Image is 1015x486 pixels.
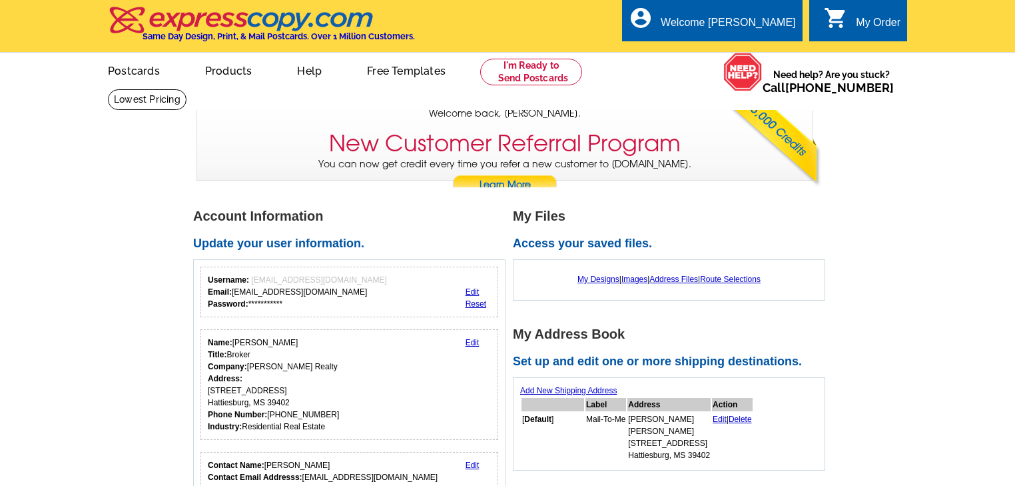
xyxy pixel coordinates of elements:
div: Welcome [PERSON_NAME] [661,17,795,35]
a: Postcards [87,54,181,85]
a: Edit [713,415,727,424]
i: account_circle [629,6,653,30]
i: shopping_cart [824,6,848,30]
strong: Contact Name: [208,461,264,470]
a: Edit [466,338,480,347]
span: Need help? Are you stuck? [763,68,900,95]
span: Welcome back, [PERSON_NAME]. [429,107,581,121]
a: Help [276,54,343,85]
strong: Industry: [208,422,242,431]
td: Mail-To-Me [585,413,626,462]
td: | [712,413,753,462]
a: Same Day Design, Print, & Mail Postcards. Over 1 Million Customers. [108,16,415,41]
span: [EMAIL_ADDRESS][DOMAIN_NAME] [251,275,386,285]
a: shopping_cart My Order [824,15,900,31]
a: Learn More [452,175,557,195]
a: [PHONE_NUMBER] [785,81,894,95]
h3: New Customer Referral Program [329,130,681,157]
strong: Contact Email Addresss: [208,473,302,482]
a: Products [184,54,274,85]
h1: Account Information [193,209,513,223]
a: Free Templates [346,54,467,85]
th: Address [627,398,711,411]
div: Your login information. [200,267,498,317]
a: Address Files [649,275,698,284]
a: Edit [466,461,480,470]
a: Route Selections [700,275,761,284]
strong: Company: [208,362,247,371]
p: You can now get credit every time you refer a new customer to [DOMAIN_NAME]. [197,157,813,195]
h2: Update your user information. [193,237,513,251]
div: My Order [856,17,900,35]
b: Default [524,415,551,424]
strong: Name: [208,338,232,347]
h4: Same Day Design, Print, & Mail Postcards. Over 1 Million Customers. [143,31,415,41]
div: [PERSON_NAME] Broker [PERSON_NAME] Realty [STREET_ADDRESS] Hattiesburg, MS 39402 [PHONE_NUMBER] R... [208,337,339,433]
a: Delete [729,415,752,424]
a: My Designs [577,275,619,284]
div: Your personal details. [200,329,498,440]
th: Action [712,398,753,411]
h2: Access your saved files. [513,237,833,251]
strong: Username: [208,275,249,285]
div: | | | [520,267,818,292]
td: [PERSON_NAME] [PERSON_NAME] [STREET_ADDRESS] Hattiesburg, MS 39402 [627,413,711,462]
strong: Address: [208,374,242,383]
h1: My Address Book [513,327,833,341]
a: Reset [466,299,486,309]
strong: Title: [208,350,226,359]
h1: My Files [513,209,833,223]
a: Edit [466,287,480,297]
th: Label [585,398,626,411]
a: Images [621,275,647,284]
strong: Email: [208,287,232,297]
h2: Set up and edit one or more shipping destinations. [513,355,833,369]
img: help [723,53,763,91]
span: Call [763,81,894,95]
td: [ ] [521,413,584,462]
strong: Phone Number: [208,410,267,419]
strong: Password: [208,299,248,309]
a: Add New Shipping Address [520,386,617,395]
